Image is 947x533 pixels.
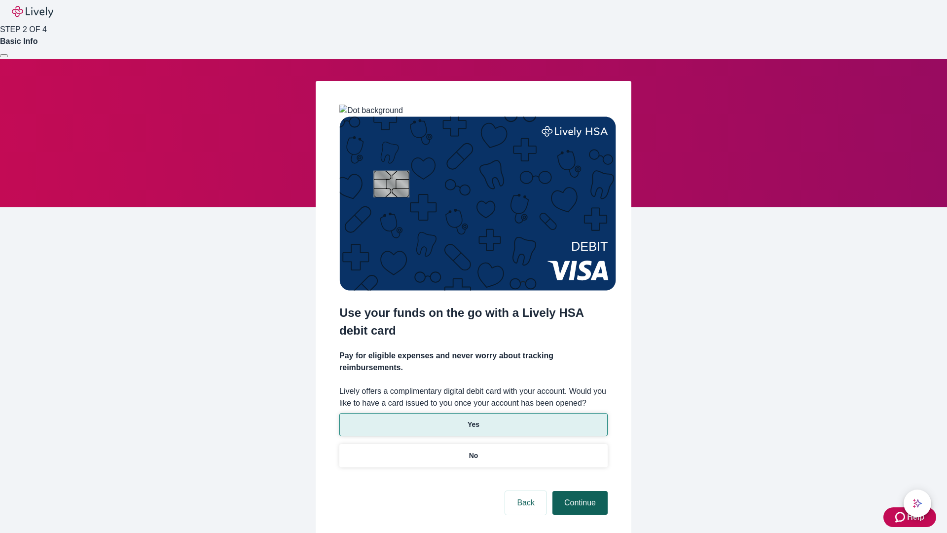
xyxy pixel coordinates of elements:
svg: Zendesk support icon [895,511,907,523]
button: Yes [339,413,608,436]
svg: Lively AI Assistant [912,498,922,508]
button: chat [904,490,931,517]
button: Continue [552,491,608,515]
img: Debit card [339,116,616,291]
label: Lively offers a complimentary digital debit card with your account. Would you like to have a card... [339,385,608,409]
h2: Use your funds on the go with a Lively HSA debit card [339,304,608,340]
button: No [339,444,608,467]
p: Yes [468,419,479,430]
button: Zendesk support iconHelp [883,507,936,527]
img: Lively [12,6,53,18]
h4: Pay for eligible expenses and never worry about tracking reimbursements. [339,350,608,374]
img: Dot background [339,105,403,116]
button: Back [505,491,546,515]
span: Help [907,511,924,523]
p: No [469,451,478,461]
